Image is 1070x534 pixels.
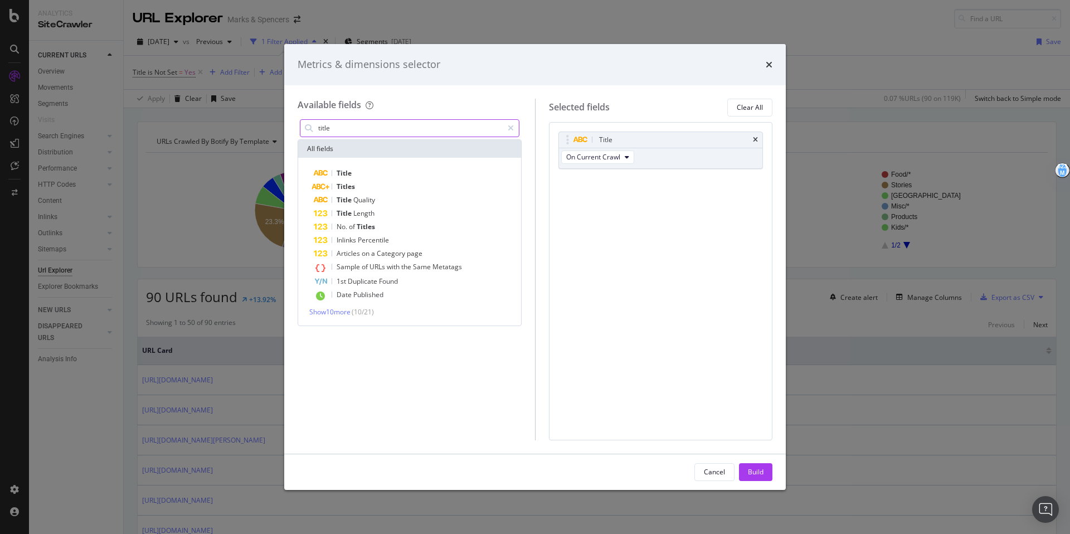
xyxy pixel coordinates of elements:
input: Search by field name [317,120,503,137]
div: modal [284,44,786,490]
div: Title [599,134,612,145]
button: Build [739,463,772,481]
span: Show 10 more [309,307,351,317]
div: times [766,57,772,72]
span: page [407,249,422,258]
span: 1st [337,276,348,286]
span: Date [337,290,353,299]
span: No. [337,222,349,231]
span: On Current Crawl [566,152,620,162]
div: All fields [298,140,521,158]
div: Open Intercom Messenger [1032,496,1059,523]
div: Build [748,467,763,477]
button: Cancel [694,463,735,481]
span: Metatags [432,262,462,271]
span: Articles [337,249,362,258]
div: Cancel [704,467,725,477]
div: Selected fields [549,101,610,114]
span: Titles [357,222,375,231]
span: of [349,222,357,231]
span: of [362,262,369,271]
span: with [387,262,401,271]
span: Quality [353,195,375,205]
div: times [753,137,758,143]
span: Title [337,208,353,218]
span: Same [413,262,432,271]
span: Category [377,249,407,258]
span: on [362,249,371,258]
span: a [371,249,377,258]
span: Inlinks [337,235,358,245]
span: Title [337,168,352,178]
span: Sample [337,262,362,271]
span: Titles [337,182,355,191]
button: On Current Crawl [561,151,634,164]
span: ( 10 / 21 ) [352,307,374,317]
div: Available fields [298,99,361,111]
span: URLs [369,262,387,271]
span: Published [353,290,383,299]
span: Percentile [358,235,389,245]
span: Length [353,208,374,218]
div: Metrics & dimensions selector [298,57,440,72]
span: Found [379,276,398,286]
button: Clear All [727,99,772,116]
span: Duplicate [348,276,379,286]
div: TitletimesOn Current Crawl [558,132,763,169]
span: Title [337,195,353,205]
span: the [401,262,413,271]
div: Clear All [737,103,763,112]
